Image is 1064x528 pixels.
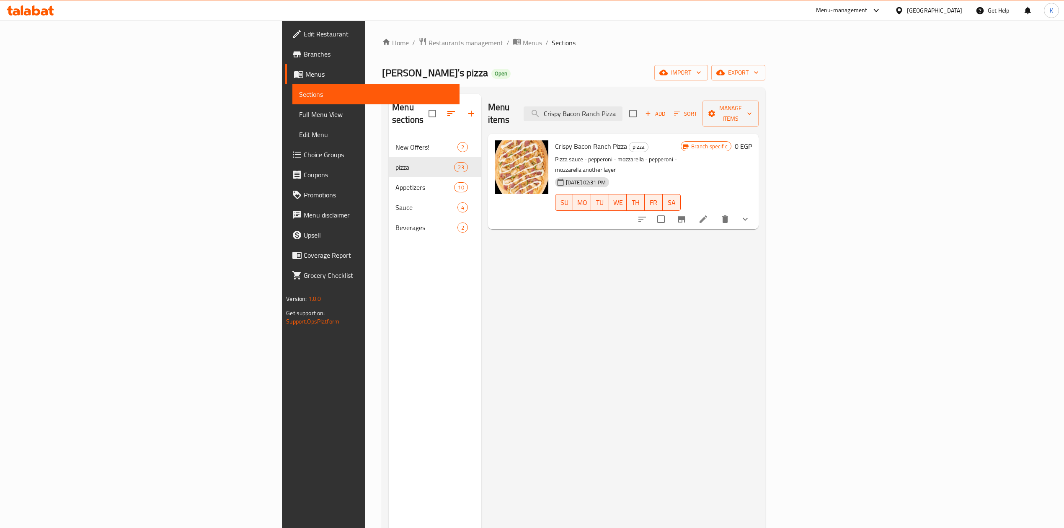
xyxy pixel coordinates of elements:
svg: Show Choices [740,214,750,224]
a: Edit Restaurant [285,24,460,44]
span: Sort sections [441,104,461,124]
span: Coverage Report [304,250,453,260]
span: Add item [642,107,669,120]
span: New Offers! [395,142,457,152]
div: Appetizers10 [389,177,481,197]
span: Menu disclaimer [304,210,453,220]
button: TH [627,194,645,211]
button: import [654,65,708,80]
input: search [524,106,622,121]
button: Add section [461,104,481,124]
button: SU [555,194,573,211]
span: Get support on: [286,308,325,318]
span: Crispy Bacon Ranch Pizza [555,140,627,153]
div: pizza [629,142,648,152]
div: Appetizers [395,182,454,192]
button: TU [591,194,609,211]
a: Full Menu View [292,104,460,124]
nav: Menu sections [389,134,481,241]
span: Sort items [669,107,702,120]
span: SA [666,197,677,209]
span: Manage items [709,103,752,124]
span: FR [648,197,659,209]
span: Restaurants management [429,38,503,48]
span: Full Menu View [299,109,453,119]
span: Choice Groups [304,150,453,160]
a: Edit menu item [698,214,708,224]
span: Select section [624,105,642,122]
span: 23 [455,163,467,171]
a: Menus [513,37,542,48]
li: / [506,38,509,48]
a: Branches [285,44,460,64]
a: Sections [292,84,460,104]
button: Manage items [702,101,759,127]
div: items [457,142,468,152]
h6: 0 EGP [735,140,752,152]
span: Menus [523,38,542,48]
a: Menus [285,64,460,84]
div: New Offers!2 [389,137,481,157]
span: Beverages [395,223,457,233]
div: items [457,202,468,212]
span: WE [612,197,624,209]
button: MO [573,194,591,211]
span: Sections [299,89,453,99]
span: Grocery Checklist [304,270,453,280]
span: Edit Restaurant [304,29,453,39]
span: [DATE] 02:31 PM [563,179,609,186]
button: FR [645,194,663,211]
span: Select all sections [424,105,441,122]
div: items [457,223,468,233]
span: Edit Menu [299,129,453,140]
span: Open [491,70,511,77]
button: delete [715,209,735,229]
span: 2 [458,143,467,151]
a: Choice Groups [285,145,460,165]
span: 4 [458,204,467,212]
span: Sort [674,109,697,119]
button: WE [609,194,627,211]
span: Promotions [304,190,453,200]
span: Branch specific [688,142,731,150]
a: Upsell [285,225,460,245]
button: sort-choices [632,209,652,229]
span: pizza [629,142,648,152]
a: Support.OpsPlatform [286,316,339,327]
span: 1.0.0 [308,293,321,304]
span: 10 [455,184,467,192]
a: Restaurants management [418,37,503,48]
a: Menu disclaimer [285,205,460,225]
span: Sauce [395,202,457,212]
nav: breadcrumb [382,37,765,48]
span: K [1050,6,1053,15]
a: Coupons [285,165,460,185]
span: Select to update [652,210,670,228]
span: TU [594,197,606,209]
span: Menus [305,69,453,79]
button: Branch-specific-item [671,209,692,229]
span: export [718,67,759,78]
div: Open [491,69,511,79]
img: Crispy Bacon Ranch Pizza [495,140,548,194]
span: import [661,67,701,78]
p: Pizza sauce - pepperoni - mozzarella - pepperoni - mozzarella another layer [555,154,681,175]
div: items [454,182,467,192]
button: export [711,65,765,80]
span: Add [644,109,666,119]
a: Coverage Report [285,245,460,265]
span: TH [630,197,641,209]
li: / [545,38,548,48]
span: SU [559,197,570,209]
div: Sauce4 [389,197,481,217]
div: pizza23 [389,157,481,177]
div: items [454,162,467,172]
button: show more [735,209,755,229]
span: 2 [458,224,467,232]
a: Promotions [285,185,460,205]
a: Edit Menu [292,124,460,145]
div: [GEOGRAPHIC_DATA] [907,6,962,15]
